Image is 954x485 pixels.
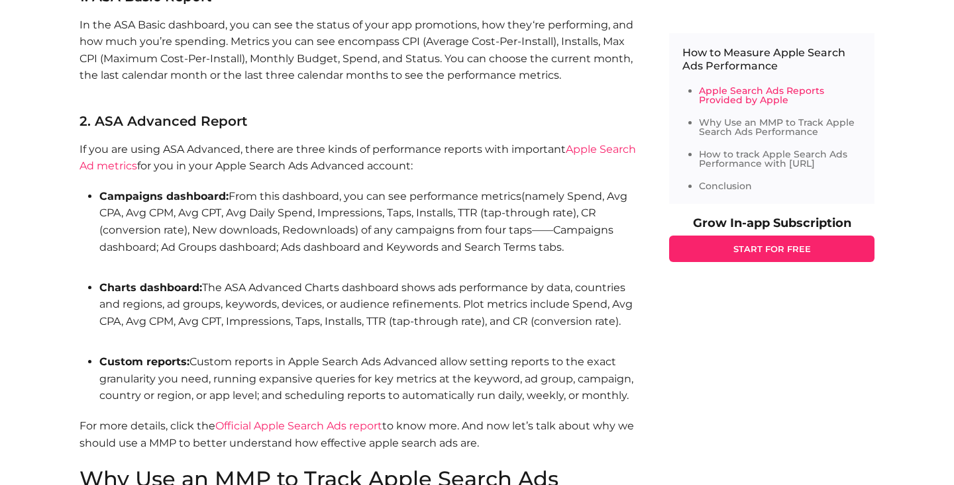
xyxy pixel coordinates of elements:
[682,46,861,73] p: How to Measure Apple Search Ads Performance
[699,85,824,106] a: Apple Search Ads Reports Provided by Apple
[99,353,643,404] li: Custom reports in Apple Search Ads Advanced allow setting reports to the exact granularity you ne...
[215,419,382,432] a: Official Apple Search Ads report
[699,148,847,169] a: How to track Apple Search Ads Performance with [URL]
[99,281,202,294] b: Charts dashboard:
[79,114,643,128] h3: 2. ASA Advanced Report
[79,418,643,468] p: For more details, click the to know more. And now let’s talk about why we should use a MMP to bet...
[669,236,874,262] a: START FOR FREE
[699,116,855,138] a: Why Use an MMP to Track Apple Search Ads Performance
[79,17,643,101] p: In the ASA Basic dashboard, you can see the status of your app promotions, how they‘re performing...
[99,279,643,347] li: The ASA Advanced Charts dashboard shows ads performance by data, countries and regions, ad groups...
[669,217,874,229] p: Grow In-app Subscription
[79,141,643,175] p: If you are using ASA Advanced, there are three kinds of performance reports with important for yo...
[99,355,189,368] b: Custom reports:
[699,180,752,192] a: Conclusion
[99,190,229,202] b: Campaigns dashboard:
[99,188,643,273] li: From this dashboard, you can see performance metrics(namely Spend, Avg CPA, Avg CPM, Avg CPT, Avg...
